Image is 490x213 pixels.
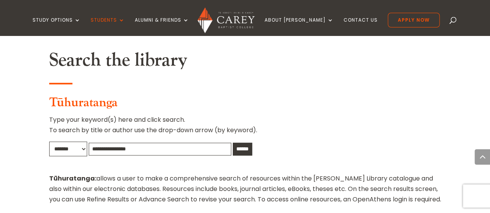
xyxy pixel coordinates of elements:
img: Carey Baptist College [198,7,254,33]
a: Contact Us [344,17,378,36]
a: Study Options [33,17,81,36]
h2: Search the library [49,49,441,75]
a: Apply Now [388,13,440,27]
p: allows a user to make a comprehensive search of resources within the [PERSON_NAME] Library catalo... [49,173,441,205]
a: Students [91,17,125,36]
strong: Tūhuratanga: [49,174,96,183]
a: Alumni & Friends [135,17,189,36]
a: About [PERSON_NAME] [265,17,334,36]
h3: Tūhuratanga [49,95,441,114]
p: Type your keyword(s) here and click search. To search by title or author use the drop-down arrow ... [49,114,441,141]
